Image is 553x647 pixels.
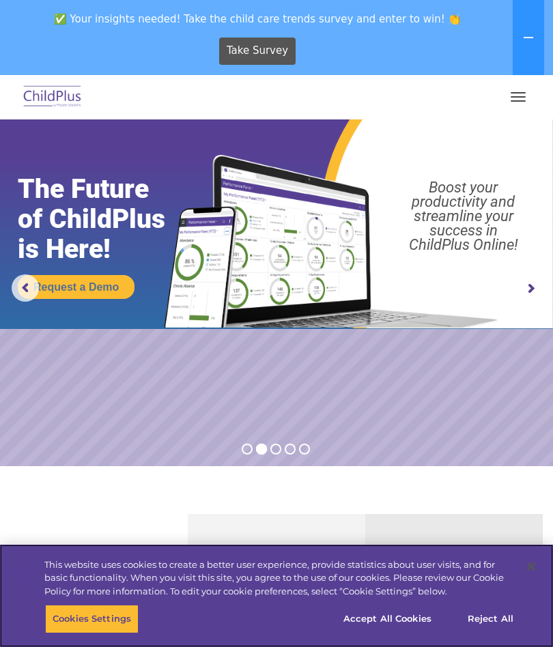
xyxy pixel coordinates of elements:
img: ChildPlus by Procare Solutions [20,81,85,113]
div: This website uses cookies to create a better user experience, provide statistics about user visit... [44,558,515,599]
rs-layer: Boost your productivity and streamline your success in ChildPlus Online! [382,180,545,252]
rs-layer: The Future of ChildPlus is Here! [18,174,195,264]
button: Reject All [448,605,533,633]
span: ✅ Your insights needed! Take the child care trends survey and enter to win! 👏 [5,5,510,32]
span: Take Survey [227,39,288,63]
button: Cookies Settings [45,605,139,633]
button: Accept All Cookies [336,605,439,633]
button: Close [516,551,546,581]
a: Take Survey [219,38,296,65]
a: Request a Demo [18,275,134,299]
